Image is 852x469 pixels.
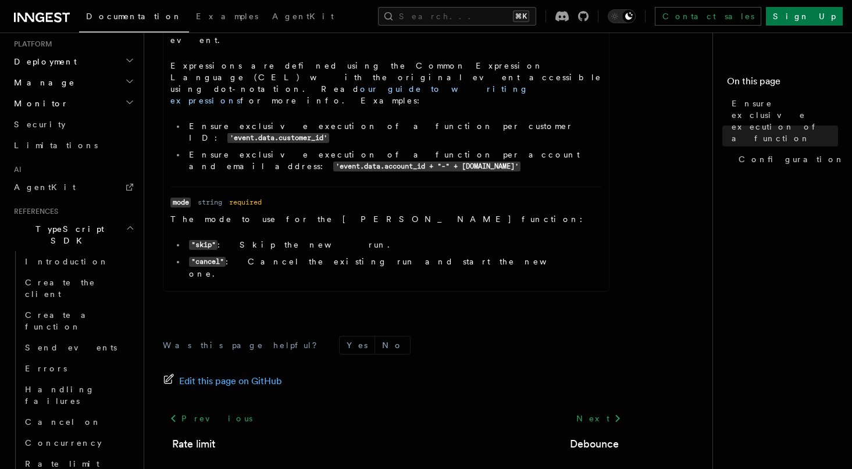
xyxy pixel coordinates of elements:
[9,165,22,174] span: AI
[25,278,95,299] span: Create the client
[9,98,69,109] span: Monitor
[739,153,844,165] span: Configuration
[9,177,137,198] a: AgentKit
[20,358,137,379] a: Errors
[14,182,76,192] span: AgentKit
[20,251,137,272] a: Introduction
[186,256,602,280] li: : Cancel the existing run and start the new one.
[186,149,602,173] li: Ensure exclusive execution of a function per account and email address:
[272,12,334,21] span: AgentKit
[20,379,137,411] a: Handling failures
[196,12,258,21] span: Examples
[170,60,602,106] p: Expressions are defined using the Common Expression Language (CEL) with the original event access...
[333,162,521,171] code: 'event.data.account_id + "-" + [DOMAIN_NAME]'
[9,207,58,216] span: References
[727,74,838,93] h4: On this page
[170,198,191,207] code: mode
[25,417,101,427] span: Cancel on
[186,239,602,251] li: : Skip the new run.
[25,364,67,373] span: Errors
[20,411,137,432] a: Cancel on
[9,223,126,246] span: TypeScript SDK
[227,133,329,143] code: 'event.data.customer_id'
[340,336,375,354] button: Yes
[20,305,137,337] a: Create a function
[25,438,102,447] span: Concurrency
[655,7,761,26] a: Contact sales
[25,459,99,468] span: Rate limit
[375,336,410,354] button: No
[229,198,262,207] dd: required
[170,84,529,105] a: our guide to writing expressions
[570,436,619,452] a: Debounce
[14,141,98,150] span: Limitations
[163,339,325,351] p: Was this page helpful?
[25,343,117,352] span: Send events
[189,240,218,250] code: "skip"
[9,219,137,251] button: TypeScript SDK
[20,337,137,358] a: Send events
[734,149,838,170] a: Configuration
[9,77,75,88] span: Manage
[20,432,137,453] a: Concurrency
[9,93,137,114] button: Monitor
[179,373,282,389] span: Edit this page on GitHub
[727,93,838,149] a: Ensure exclusive execution of a function
[198,198,222,207] dd: string
[163,408,259,429] a: Previous
[86,12,182,21] span: Documentation
[608,9,636,23] button: Toggle dark mode
[9,114,137,135] a: Security
[14,120,66,129] span: Security
[9,72,137,93] button: Manage
[172,436,215,452] a: Rate limit
[170,213,602,225] p: The mode to use for the [PERSON_NAME] function:
[189,257,226,267] code: "cancel"
[265,3,341,31] a: AgentKit
[9,135,137,156] a: Limitations
[163,373,282,389] a: Edit this page on GitHub
[20,272,137,305] a: Create the client
[25,310,94,331] span: Create a function
[766,7,843,26] a: Sign Up
[9,40,52,49] span: Platform
[378,7,536,26] button: Search...⌘K
[569,408,628,429] a: Next
[9,56,77,67] span: Deployment
[79,3,189,33] a: Documentation
[25,257,109,266] span: Introduction
[9,51,137,72] button: Deployment
[25,385,95,406] span: Handling failures
[189,3,265,31] a: Examples
[732,98,838,144] span: Ensure exclusive execution of a function
[513,10,529,22] kbd: ⌘K
[186,120,602,144] li: Ensure exclusive execution of a function per customer ID:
